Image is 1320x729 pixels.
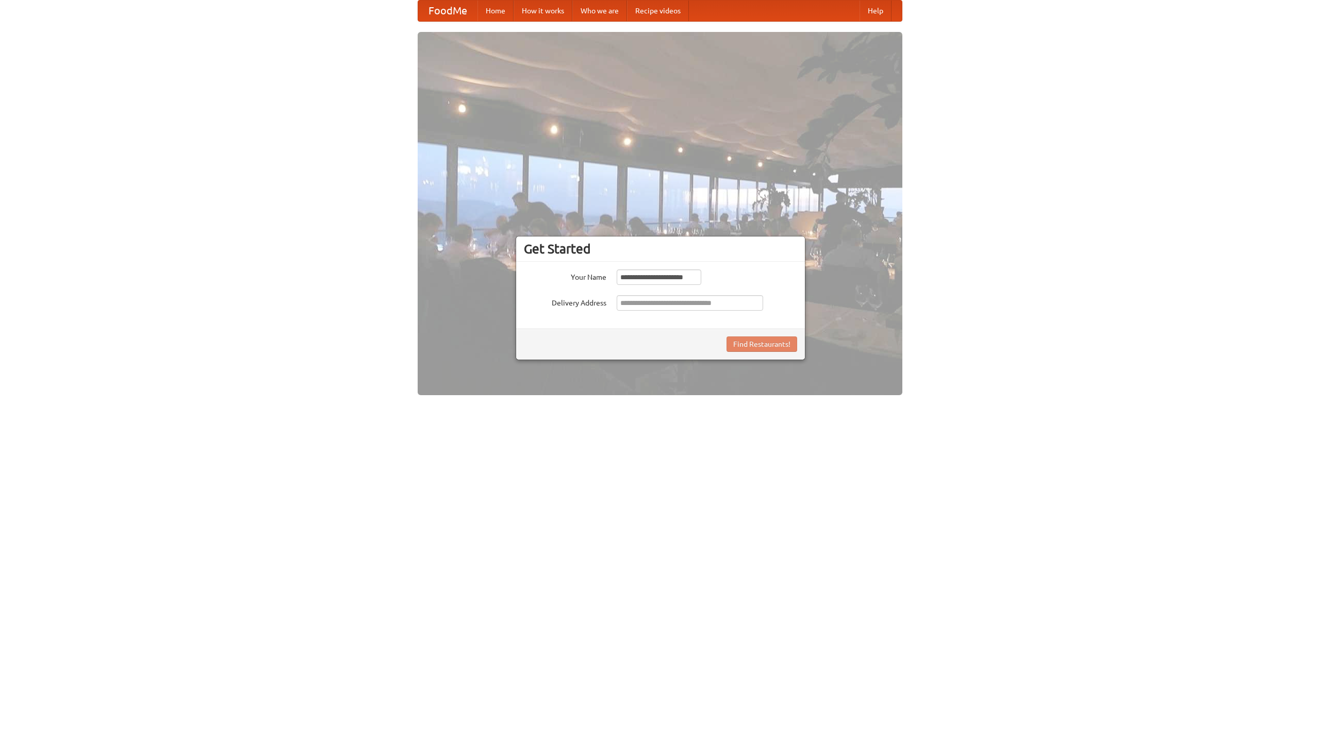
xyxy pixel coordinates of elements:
a: How it works [514,1,572,21]
label: Your Name [524,269,606,282]
h3: Get Started [524,241,797,257]
a: Who we are [572,1,627,21]
a: Help [860,1,892,21]
a: Recipe videos [627,1,689,21]
a: Home [477,1,514,21]
label: Delivery Address [524,295,606,308]
button: Find Restaurants! [727,336,797,352]
a: FoodMe [418,1,477,21]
